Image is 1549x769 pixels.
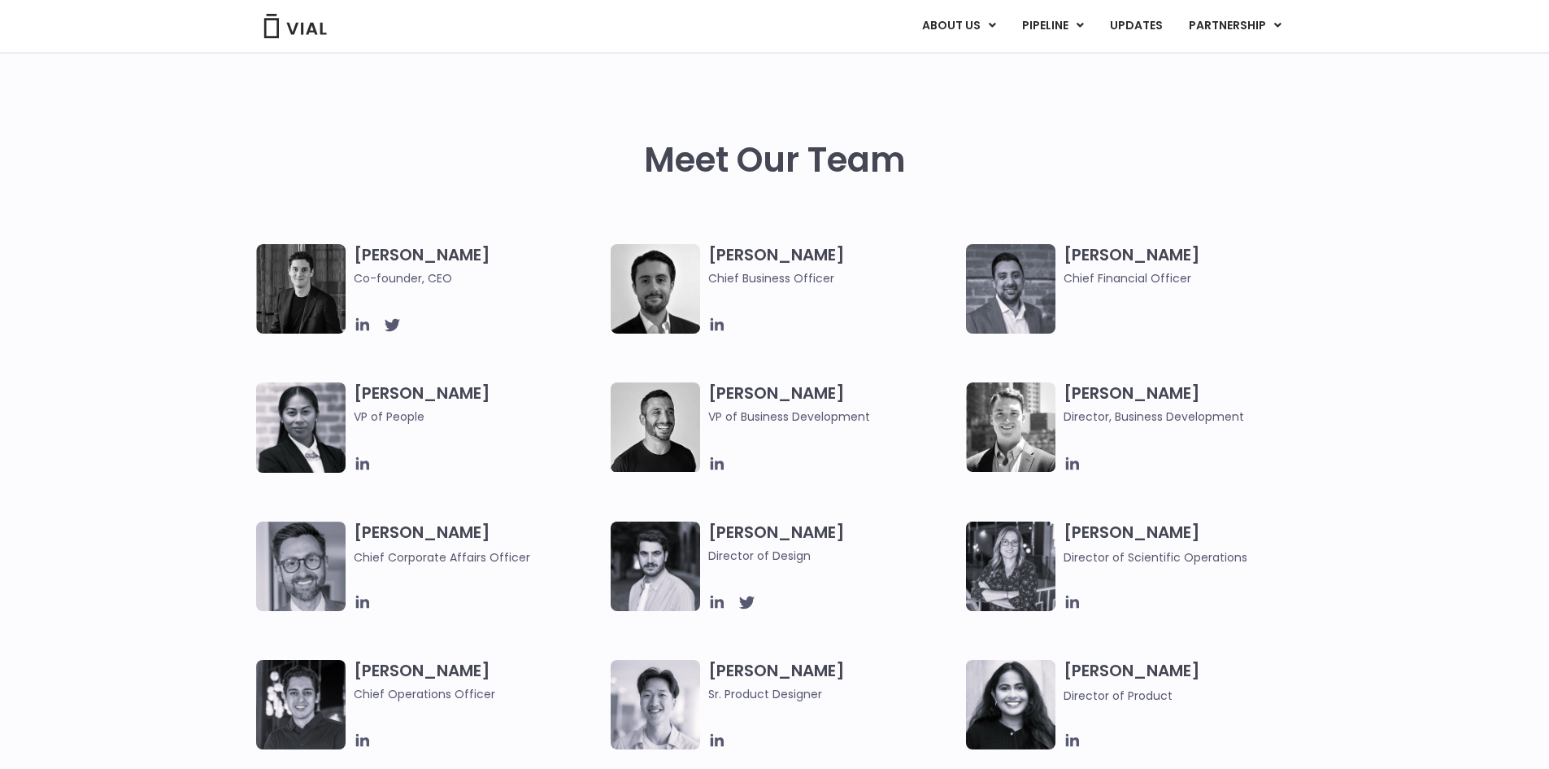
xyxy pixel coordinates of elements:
span: Director of Product [1064,688,1173,704]
img: A black and white photo of a smiling man in a suit at ARVO 2023. [966,382,1055,472]
a: PARTNERSHIPMenu Toggle [1176,12,1294,40]
img: Headshot of smiling man named Samir [966,244,1055,334]
span: VP of People [354,408,603,426]
span: Director of Scientific Operations [1064,549,1247,566]
h3: [PERSON_NAME] [354,660,603,703]
img: Headshot of smiling man named Josh [256,660,346,749]
img: Catie [256,382,346,473]
h3: [PERSON_NAME] [354,382,603,449]
span: Chief Operations Officer [354,685,603,703]
img: Headshot of smiling man named Albert [611,522,700,611]
span: VP of Business Development [708,408,958,426]
h3: [PERSON_NAME] [708,522,958,565]
h3: [PERSON_NAME] [1064,244,1313,287]
a: ABOUT USMenu Toggle [909,12,1008,40]
img: Headshot of smiling woman named Sarah [966,522,1055,611]
h3: [PERSON_NAME] [354,244,603,287]
img: Paolo-M [256,522,346,611]
span: Director, Business Development [1064,408,1313,426]
span: Chief Corporate Affairs Officer [354,549,530,566]
span: Director of Design [708,547,958,565]
h3: [PERSON_NAME] [1064,382,1313,426]
img: Vial Logo [263,14,328,38]
h3: [PERSON_NAME] [708,382,958,426]
img: A black and white photo of a man in a suit holding a vial. [611,244,700,334]
h3: [PERSON_NAME] [1064,522,1313,566]
span: Sr. Product Designer [708,685,958,703]
h3: [PERSON_NAME] [708,660,958,703]
h3: [PERSON_NAME] [1064,660,1313,705]
a: UPDATES [1097,12,1175,40]
a: PIPELINEMenu Toggle [1009,12,1096,40]
img: Brennan [611,660,700,749]
span: Co-founder, CEO [354,269,603,287]
img: Smiling woman named Dhruba [966,660,1055,749]
h2: Meet Our Team [644,141,906,180]
h3: [PERSON_NAME] [708,244,958,287]
img: A black and white photo of a man smiling. [611,382,700,472]
span: Chief Financial Officer [1064,269,1313,287]
img: A black and white photo of a man in a suit attending a Summit. [256,244,346,334]
span: Chief Business Officer [708,269,958,287]
h3: [PERSON_NAME] [354,522,603,566]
